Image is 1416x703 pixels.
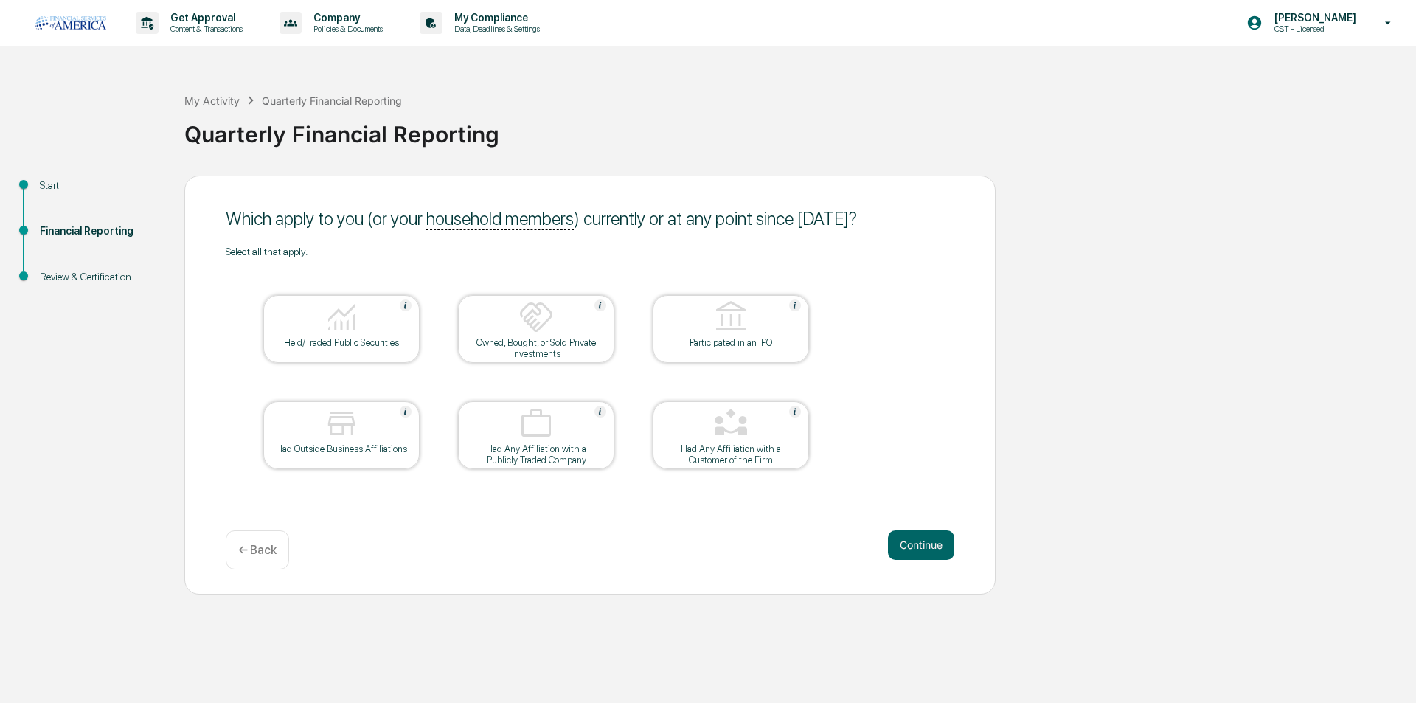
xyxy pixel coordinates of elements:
p: My Compliance [442,12,547,24]
u: household members [426,208,574,230]
div: Start [40,178,161,193]
div: Select all that apply. [226,246,954,257]
div: Had Any Affiliation with a Customer of the Firm [664,443,797,465]
p: Company [302,12,390,24]
p: Policies & Documents [302,24,390,34]
img: Help [400,299,412,311]
img: Help [594,299,606,311]
div: Financial Reporting [40,224,161,239]
div: Participated in an IPO [664,337,797,348]
div: Had Any Affiliation with a Publicly Traded Company [470,443,603,465]
img: Owned, Bought, or Sold Private Investments [518,299,554,335]
div: Had Outside Business Affiliations [275,443,408,454]
p: [PERSON_NAME] [1263,12,1364,24]
iframe: Open customer support [1369,654,1409,694]
div: Held/Traded Public Securities [275,337,408,348]
img: Help [400,406,412,418]
button: Continue [888,530,954,560]
p: ← Back [238,543,277,557]
div: Owned, Bought, or Sold Private Investments [470,337,603,359]
p: Data, Deadlines & Settings [442,24,547,34]
img: Help [789,406,801,418]
p: Get Approval [159,12,250,24]
div: Which apply to you (or your ) currently or at any point since [DATE] ? [226,208,954,229]
img: Help [594,406,606,418]
img: Help [789,299,801,311]
p: Content & Transactions [159,24,250,34]
img: logo [35,16,106,30]
p: CST - Licensed [1263,24,1364,34]
div: Quarterly Financial Reporting [262,94,402,107]
img: Had Outside Business Affiliations [324,406,359,441]
div: Review & Certification [40,269,161,285]
img: Had Any Affiliation with a Customer of the Firm [713,406,749,441]
img: Held/Traded Public Securities [324,299,359,335]
div: My Activity [184,94,240,107]
img: Participated in an IPO [713,299,749,335]
div: Quarterly Financial Reporting [184,109,1409,148]
img: Had Any Affiliation with a Publicly Traded Company [518,406,554,441]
